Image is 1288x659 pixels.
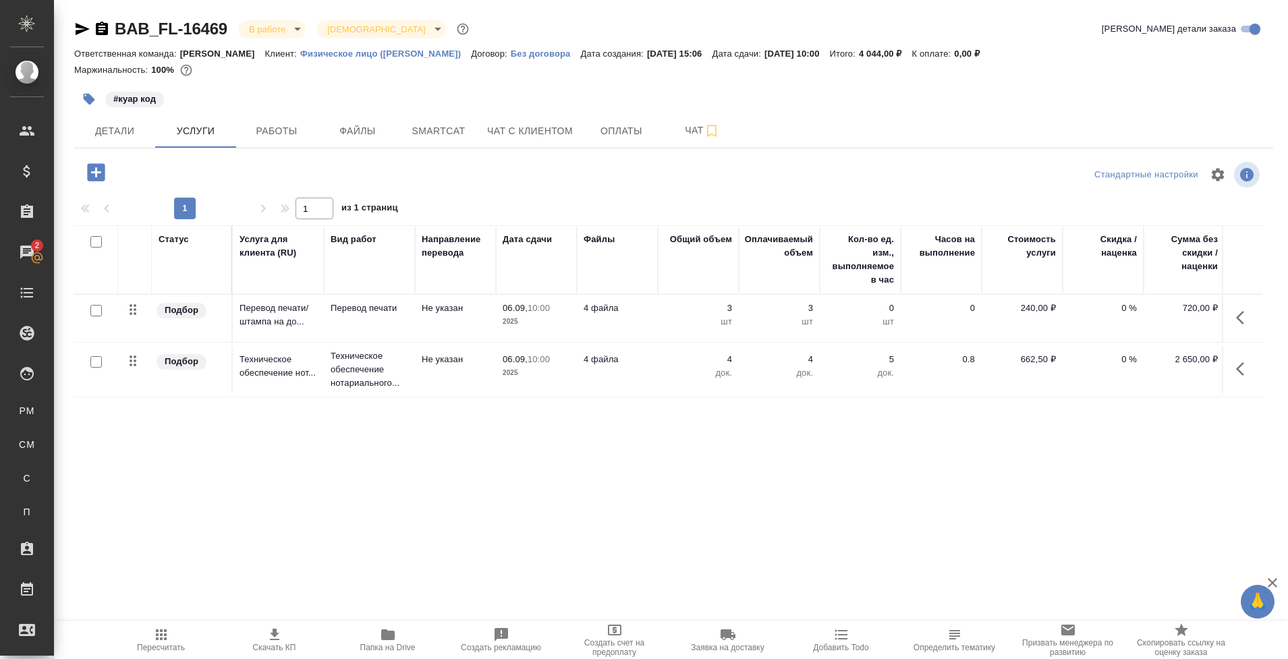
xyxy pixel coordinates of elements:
p: Не указан [422,302,489,315]
button: Заявка на доставку [671,621,785,659]
p: 0 [827,302,894,315]
p: 4 [746,353,813,366]
p: Дата сдачи: [712,49,764,59]
p: док. [665,366,732,380]
span: куар код [104,92,165,104]
p: 10:00 [528,354,550,364]
p: 0 % [1069,302,1137,315]
span: Чат с клиентом [487,123,573,140]
div: Дата сдачи [503,233,552,246]
p: Не указан [422,353,489,366]
button: Создать рекламацию [445,621,558,659]
div: Направление перевода [422,233,489,260]
button: Определить тематику [898,621,1011,659]
div: split button [1091,165,1202,185]
button: [DEMOGRAPHIC_DATA] [323,24,429,35]
div: Вид работ [331,233,376,246]
p: #куар код [113,92,156,106]
div: Оплачиваемый объем [745,233,813,260]
div: Стоимость услуги [988,233,1056,260]
span: Smartcat [406,123,471,140]
button: Скопировать ссылку [94,21,110,37]
span: из 1 страниц [341,200,398,219]
a: Без договора [511,47,581,59]
p: 4 файла [584,302,651,315]
p: Перевод печати/штампа на до... [240,302,317,328]
span: Пересчитать [137,643,185,652]
a: PM [10,397,44,424]
button: Призвать менеджера по развитию [1011,621,1125,659]
p: 2025 [503,366,570,380]
button: Добавить Todo [785,621,898,659]
div: Скидка / наценка [1069,233,1137,260]
span: Детали [82,123,147,140]
p: Итого: [830,49,859,59]
button: Добавить услугу [78,159,115,186]
p: Ответственная команда: [74,49,180,59]
span: Оплаты [589,123,654,140]
p: 662,50 ₽ [988,353,1056,366]
p: 0,00 ₽ [954,49,990,59]
button: Создать счет на предоплату [558,621,671,659]
a: П [10,498,44,525]
span: П [17,505,37,519]
p: [DATE] 10:00 [764,49,830,59]
span: Настроить таблицу [1202,159,1234,191]
a: BAB_FL-16469 [115,20,227,38]
div: Файлы [584,233,615,246]
p: Физическое лицо ([PERSON_NAME]) [300,49,471,59]
span: Скопировать ссылку на оценку заказа [1133,638,1230,657]
p: 240,00 ₽ [988,302,1056,315]
p: Техническое обеспечение нот... [240,353,317,380]
span: Призвать менеджера по развитию [1019,638,1117,657]
svg: Подписаться [704,123,720,139]
a: 2 [3,235,51,269]
button: Пересчитать [105,621,218,659]
button: Папка на Drive [331,621,445,659]
span: Создать рекламацию [461,643,541,652]
button: Скопировать ссылку для ЯМессенджера [74,21,90,37]
div: Общий объем [670,233,732,246]
p: Маржинальность: [74,65,151,75]
span: Папка на Drive [360,643,416,652]
p: Клиент: [265,49,300,59]
p: 2 650,00 ₽ [1150,353,1218,366]
p: 720,00 ₽ [1150,302,1218,315]
button: Скачать КП [218,621,331,659]
p: Перевод печати [331,302,408,315]
p: Без договора [511,49,581,59]
div: В работе [316,20,445,38]
a: С [10,465,44,492]
p: [DATE] 15:06 [647,49,712,59]
button: В работе [245,24,289,35]
span: Создать счет на предоплату [566,638,663,657]
p: шт [827,315,894,328]
div: В работе [238,20,306,38]
button: Скопировать ссылку на оценку заказа [1125,621,1238,659]
p: 3 [746,302,813,315]
div: Сумма без скидки / наценки [1150,233,1218,273]
p: 0 % [1069,353,1137,366]
div: Услуга для клиента (RU) [240,233,317,260]
span: Добавить Todo [813,643,868,652]
p: шт [746,315,813,328]
span: Чат [670,122,735,139]
span: Услуги [163,123,228,140]
td: 0.8 [901,346,982,393]
p: Подбор [165,304,198,317]
p: 5 [827,353,894,366]
div: Часов на выполнение [907,233,975,260]
span: Скачать КП [253,643,296,652]
p: Договор: [471,49,511,59]
span: С [17,471,37,485]
p: 4 044,00 ₽ [859,49,912,59]
p: шт [665,315,732,328]
span: Работы [244,123,309,140]
span: Определить тематику [914,643,995,652]
p: 3 [665,302,732,315]
p: 10:00 [528,303,550,313]
p: 06.09, [503,303,528,313]
span: 2 [26,239,47,252]
p: док. [746,366,813,380]
p: 4 [665,353,732,366]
